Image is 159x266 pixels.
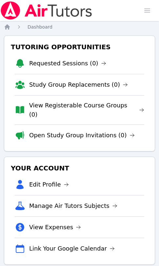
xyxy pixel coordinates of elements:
nav: Breadcrumb [4,24,155,30]
a: View Registerable Course Groups (0) [29,101,144,119]
a: View Expenses [29,223,81,232]
a: Study Group Replacements (0) [29,80,128,89]
a: Manage Air Tutors Subjects [29,201,117,211]
h3: Your Account [10,162,149,174]
a: Requested Sessions (0) [29,59,106,68]
a: Link Your Google Calendar [29,244,115,253]
a: Open Study Group Invitations (0) [29,131,135,140]
a: Dashboard [28,24,52,30]
h3: Tutoring Opportunities [10,41,149,53]
a: Edit Profile [29,180,69,189]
